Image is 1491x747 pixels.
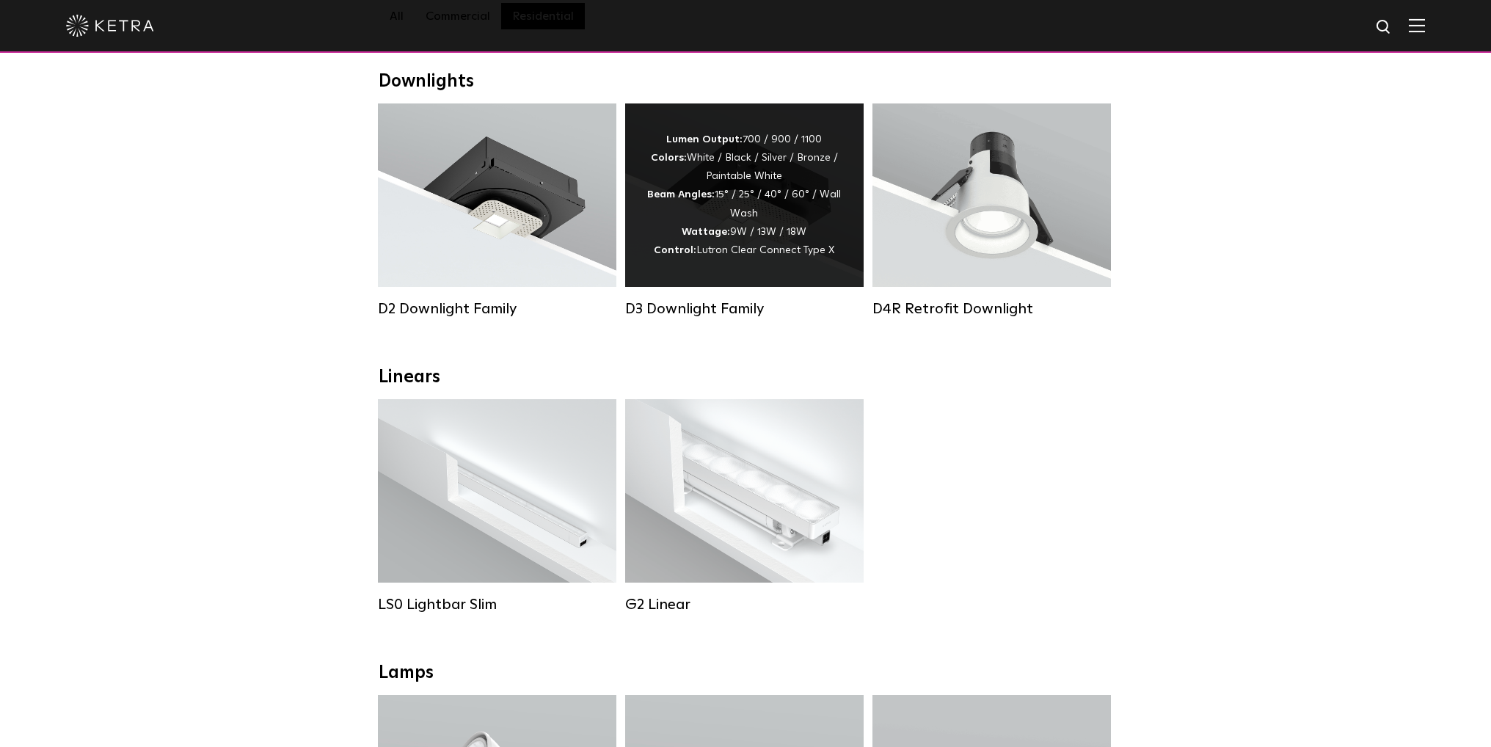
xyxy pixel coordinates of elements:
[872,300,1111,318] div: D4R Retrofit Downlight
[378,596,616,613] div: LS0 Lightbar Slim
[1375,18,1393,37] img: search icon
[666,134,743,145] strong: Lumen Output:
[625,596,864,613] div: G2 Linear
[66,15,154,37] img: ketra-logo-2019-white
[378,103,616,318] a: D2 Downlight Family Lumen Output:1200Colors:White / Black / Gloss Black / Silver / Bronze / Silve...
[872,103,1111,318] a: D4R Retrofit Downlight Lumen Output:800Colors:White / BlackBeam Angles:15° / 25° / 40° / 60°Watta...
[378,300,616,318] div: D2 Downlight Family
[379,367,1112,388] div: Linears
[378,399,616,613] a: LS0 Lightbar Slim Lumen Output:200 / 350Colors:White / BlackControl:X96 Controller
[651,153,687,163] strong: Colors:
[379,71,1112,92] div: Downlights
[625,103,864,318] a: D3 Downlight Family Lumen Output:700 / 900 / 1100Colors:White / Black / Silver / Bronze / Paintab...
[696,245,834,255] span: Lutron Clear Connect Type X
[647,131,842,260] div: 700 / 900 / 1100 White / Black / Silver / Bronze / Paintable White 15° / 25° / 40° / 60° / Wall W...
[1409,18,1425,32] img: Hamburger%20Nav.svg
[625,300,864,318] div: D3 Downlight Family
[647,189,715,200] strong: Beam Angles:
[654,245,696,255] strong: Control:
[682,227,730,237] strong: Wattage:
[379,663,1112,684] div: Lamps
[625,399,864,613] a: G2 Linear Lumen Output:400 / 700 / 1000Colors:WhiteBeam Angles:Flood / [GEOGRAPHIC_DATA] / Narrow...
